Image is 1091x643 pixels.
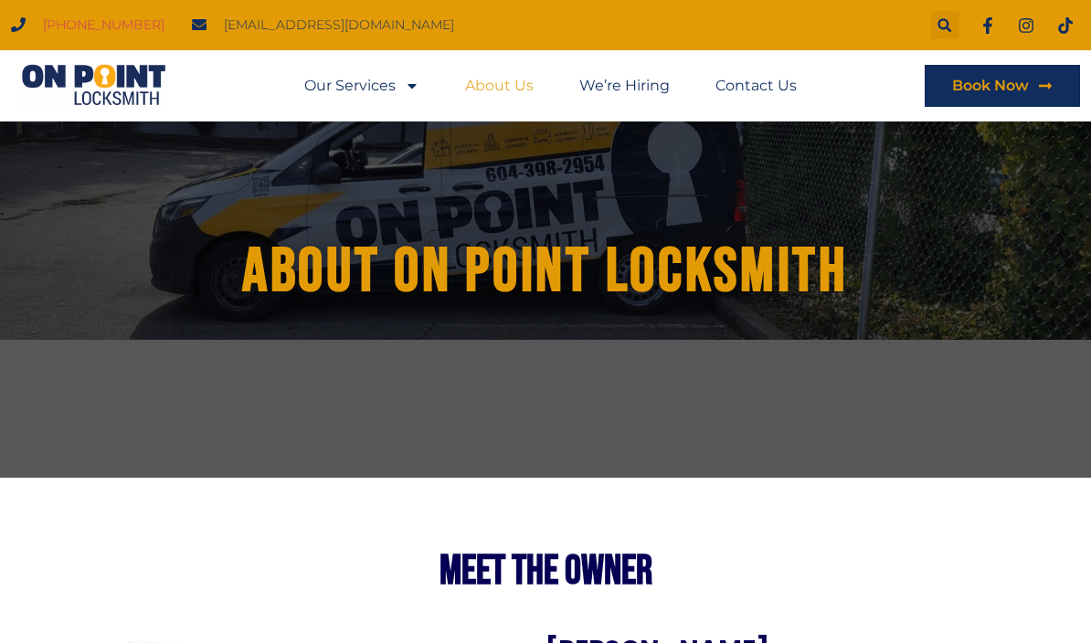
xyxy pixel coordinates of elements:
[579,65,670,107] a: We’re Hiring
[931,11,959,39] div: Search
[715,65,797,107] a: Contact Us
[53,237,1038,306] h1: About ON POINT LOCKSMITH
[34,551,1057,592] h2: MEET THE Owner
[465,65,534,107] a: About Us
[43,13,164,37] a: [PHONE_NUMBER]
[304,65,797,107] nav: Menu
[952,79,1029,93] span: Book Now
[925,65,1080,107] a: Book Now
[219,13,454,37] span: [EMAIL_ADDRESS][DOMAIN_NAME]
[304,65,419,107] a: Our Services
